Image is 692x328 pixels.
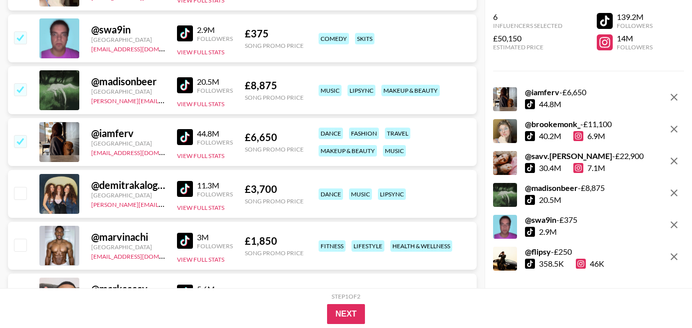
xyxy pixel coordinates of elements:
[319,145,377,157] div: makeup & beauty
[245,27,304,40] div: £ 375
[617,33,653,43] div: 14M
[319,240,346,252] div: fitness
[197,87,233,94] div: Followers
[332,293,360,300] div: Step 1 of 2
[525,183,578,192] strong: @ madisonbeer
[525,247,604,257] div: - £ 250
[381,85,440,96] div: makeup & beauty
[525,215,556,224] strong: @ swa9in
[197,129,233,139] div: 44.8M
[539,131,561,141] div: 40.2M
[539,259,564,269] div: 358.5K
[91,199,239,208] a: [PERSON_NAME][EMAIL_ADDRESS][DOMAIN_NAME]
[91,127,165,140] div: @ iamferv
[177,100,224,108] button: View Full Stats
[245,235,304,247] div: £ 1,850
[245,131,304,144] div: £ 6,650
[91,75,165,88] div: @ madisonbeer
[197,77,233,87] div: 20.5M
[493,33,562,43] div: £50,150
[245,197,304,205] div: Song Promo Price
[197,25,233,35] div: 2.9M
[91,23,165,36] div: @ swa9in
[91,283,165,295] div: @ markaaaay
[245,287,304,299] div: £ 4,750
[493,12,562,22] div: 6
[91,251,191,260] a: [EMAIL_ADDRESS][DOMAIN_NAME]
[664,183,684,203] button: remove
[347,85,375,96] div: lipsync
[327,304,365,324] button: Next
[245,94,304,101] div: Song Promo Price
[617,43,653,51] div: Followers
[177,181,193,197] img: TikTok
[617,12,653,22] div: 139.2M
[576,259,604,269] div: 46K
[385,128,410,139] div: travel
[197,284,233,294] div: 5.6M
[91,36,165,43] div: [GEOGRAPHIC_DATA]
[525,247,551,256] strong: @ flipsy
[493,22,562,29] div: Influencers Selected
[664,215,684,235] button: remove
[355,33,374,44] div: skits
[177,25,193,41] img: TikTok
[525,87,559,97] strong: @ iamferv
[91,147,191,157] a: [EMAIL_ADDRESS][DOMAIN_NAME]
[539,99,561,109] div: 44.8M
[390,240,452,252] div: health & wellness
[197,190,233,198] div: Followers
[245,183,304,195] div: £ 3,700
[617,22,653,29] div: Followers
[664,87,684,107] button: remove
[642,278,680,316] iframe: Drift Widget Chat Controller
[539,227,557,237] div: 2.9M
[245,146,304,153] div: Song Promo Price
[664,151,684,171] button: remove
[245,42,304,49] div: Song Promo Price
[91,243,165,251] div: [GEOGRAPHIC_DATA]
[319,85,342,96] div: music
[351,240,384,252] div: lifestyle
[525,151,644,161] div: - £ 22,900
[197,180,233,190] div: 11.3M
[493,43,562,51] div: Estimated Price
[525,119,612,129] div: - £ 11,100
[319,128,343,139] div: dance
[177,256,224,263] button: View Full Stats
[319,188,343,200] div: dance
[525,87,586,97] div: - £ 6,650
[349,128,379,139] div: fashion
[664,247,684,267] button: remove
[525,215,577,225] div: - £ 375
[91,179,165,191] div: @ demitrakalogeras
[197,35,233,42] div: Followers
[245,249,304,257] div: Song Promo Price
[573,131,605,141] div: 6.9M
[319,33,349,44] div: comedy
[177,77,193,93] img: TikTok
[177,129,193,145] img: TikTok
[91,231,165,243] div: @ marvinachi
[177,204,224,211] button: View Full Stats
[177,48,224,56] button: View Full Stats
[91,95,239,105] a: [PERSON_NAME][EMAIL_ADDRESS][DOMAIN_NAME]
[539,163,561,173] div: 30.4M
[197,232,233,242] div: 3M
[525,183,605,193] div: - £ 8,875
[378,188,406,200] div: lipsync
[664,119,684,139] button: remove
[383,145,406,157] div: music
[197,139,233,146] div: Followers
[525,151,612,161] strong: @ savv.[PERSON_NAME]
[177,233,193,249] img: TikTok
[573,163,605,173] div: 7.1M
[245,79,304,92] div: £ 8,875
[525,119,580,129] strong: @ brookemonk_
[91,43,191,53] a: [EMAIL_ADDRESS][DOMAIN_NAME]
[91,191,165,199] div: [GEOGRAPHIC_DATA]
[539,195,561,205] div: 20.5M
[177,285,193,301] img: TikTok
[177,152,224,160] button: View Full Stats
[91,140,165,147] div: [GEOGRAPHIC_DATA]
